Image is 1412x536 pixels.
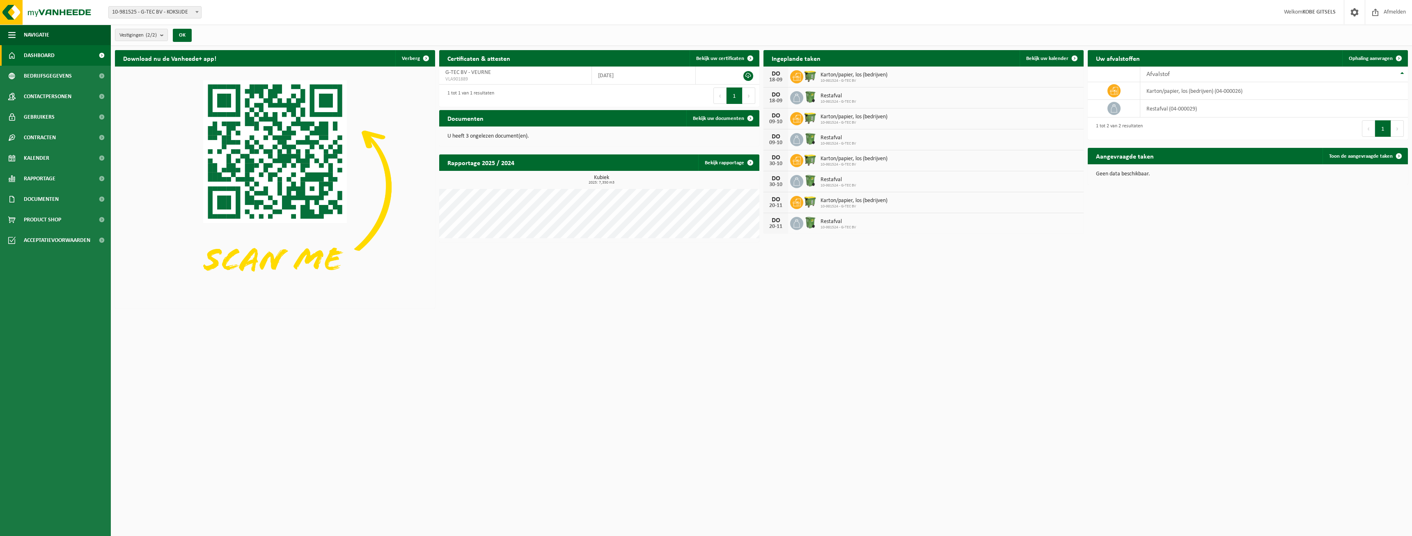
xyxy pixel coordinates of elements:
[592,67,696,85] td: [DATE]
[727,87,743,104] button: 1
[24,230,90,251] span: Acceptatievoorwaarden
[1140,82,1408,100] td: karton/papier, los (bedrijven) (04-000026)
[115,29,168,41] button: Vestigingen(2/2)
[821,135,856,141] span: Restafval
[768,98,784,104] div: 18-09
[803,111,817,125] img: WB-1100-HPE-GN-50
[1329,154,1393,159] span: Toon de aangevraagde taken
[803,90,817,104] img: WB-0370-HPE-GN-50
[768,217,784,224] div: DO
[821,120,887,125] span: 10-981524 - G-TEC BV
[1342,50,1407,67] a: Ophaling aanvragen
[768,182,784,188] div: 30-10
[803,174,817,188] img: WB-0370-HPE-GN-50
[768,113,784,119] div: DO
[821,183,856,188] span: 10-981524 - G-TEC BV
[146,32,157,38] count: (2/2)
[713,87,727,104] button: Previous
[115,67,435,307] img: Download de VHEPlus App
[686,110,759,127] a: Bekijk uw documenten
[108,6,202,18] span: 10-981525 - G-TEC BV - KOKSIJDE
[1323,148,1407,164] a: Toon de aangevraagde taken
[115,50,225,66] h2: Download nu de Vanheede+ app!
[1302,9,1336,15] strong: KOBE GITSELS
[1026,56,1068,61] span: Bekijk uw kalender
[821,99,856,104] span: 10-981524 - G-TEC BV
[821,114,887,120] span: Karton/papier, los (bedrijven)
[24,86,71,107] span: Contactpersonen
[402,56,420,61] span: Verberg
[1088,148,1162,164] h2: Aangevraagde taken
[696,56,744,61] span: Bekijk uw certificaten
[24,66,72,86] span: Bedrijfsgegevens
[24,168,55,189] span: Rapportage
[1391,120,1404,137] button: Next
[821,78,887,83] span: 10-981524 - G-TEC BV
[445,69,491,76] span: G-TEC BV - VEURNE
[443,175,759,185] h3: Kubiek
[443,181,759,185] span: 2025: 7,350 m3
[109,7,201,18] span: 10-981525 - G-TEC BV - KOKSIJDE
[803,69,817,83] img: WB-1100-HPE-GN-50
[395,50,434,67] button: Verberg
[1349,56,1393,61] span: Ophaling aanvragen
[821,204,887,209] span: 10-981524 - G-TEC BV
[821,93,856,99] span: Restafval
[768,154,784,161] div: DO
[1362,120,1375,137] button: Previous
[24,45,55,66] span: Dashboard
[698,154,759,171] a: Bekijk rapportage
[24,148,49,168] span: Kalender
[768,92,784,98] div: DO
[821,198,887,204] span: Karton/papier, los (bedrijven)
[768,196,784,203] div: DO
[1020,50,1083,67] a: Bekijk uw kalender
[24,189,59,209] span: Documenten
[693,116,744,121] span: Bekijk uw documenten
[821,141,856,146] span: 10-981524 - G-TEC BV
[1140,100,1408,117] td: restafval (04-000029)
[743,87,755,104] button: Next
[24,25,49,45] span: Navigatie
[439,50,518,66] h2: Certificaten & attesten
[4,518,137,536] iframe: chat widget
[447,133,751,139] p: U heeft 3 ongelezen document(en).
[173,29,192,42] button: OK
[24,107,55,127] span: Gebruikers
[690,50,759,67] a: Bekijk uw certificaten
[763,50,829,66] h2: Ingeplande taken
[821,177,856,183] span: Restafval
[768,224,784,230] div: 20-11
[768,133,784,140] div: DO
[24,209,61,230] span: Product Shop
[821,219,856,225] span: Restafval
[803,195,817,209] img: WB-1100-HPE-GN-50
[1092,120,1143,138] div: 1 tot 2 van 2 resultaten
[443,87,494,105] div: 1 tot 1 van 1 resultaten
[1088,50,1148,66] h2: Uw afvalstoffen
[768,203,784,209] div: 20-11
[445,76,585,83] span: VLA901889
[768,119,784,125] div: 09-10
[768,77,784,83] div: 18-09
[821,72,887,78] span: Karton/papier, los (bedrijven)
[821,156,887,162] span: Karton/papier, los (bedrijven)
[803,132,817,146] img: WB-0370-HPE-GN-50
[439,154,523,170] h2: Rapportage 2025 / 2024
[1096,171,1400,177] p: Geen data beschikbaar.
[768,175,784,182] div: DO
[1375,120,1391,137] button: 1
[439,110,492,126] h2: Documenten
[803,216,817,230] img: WB-0370-HPE-GN-50
[768,161,784,167] div: 30-10
[119,29,157,41] span: Vestigingen
[768,71,784,77] div: DO
[24,127,56,148] span: Contracten
[821,225,856,230] span: 10-981524 - G-TEC BV
[768,140,784,146] div: 09-10
[821,162,887,167] span: 10-981524 - G-TEC BV
[803,153,817,167] img: WB-1100-HPE-GN-50
[1146,71,1170,78] span: Afvalstof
